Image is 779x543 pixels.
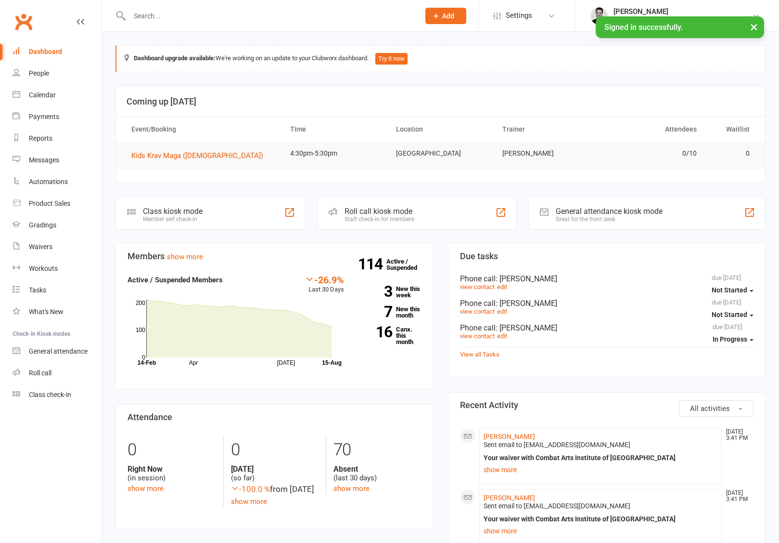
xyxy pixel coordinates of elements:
[231,484,270,494] span: -100.0 %
[13,193,102,214] a: Product Sales
[13,236,102,258] a: Waivers
[460,332,495,340] a: view contact
[345,216,414,223] div: Staff check-in for members
[115,45,766,72] div: We're working on an update to your Clubworx dashboard.
[167,252,203,261] a: show more
[29,156,59,164] div: Messages
[600,117,705,142] th: Attendees
[613,7,752,16] div: [PERSON_NAME]
[496,299,557,308] span: : [PERSON_NAME]
[497,283,507,291] a: edit
[345,207,414,216] div: Roll call kiosk mode
[231,497,267,506] a: show more
[460,308,495,315] a: view contact
[13,84,102,106] a: Calendar
[745,16,763,37] button: ×
[231,464,319,483] div: (so far)
[128,436,216,464] div: 0
[13,214,102,236] a: Gradings
[231,483,319,496] div: from [DATE]
[460,299,754,308] div: Phone call
[484,515,718,523] div: Your waiver with Combat Arts Institute of [GEOGRAPHIC_DATA]
[128,412,421,422] h3: Attendance
[712,286,747,294] span: Not Started
[705,117,758,142] th: Waitlist
[13,341,102,362] a: General attendance kiosk mode
[305,274,344,285] div: -26.9%
[281,142,387,165] td: 4:30pm-5:30pm
[29,391,71,398] div: Class check-in
[496,274,557,283] span: : [PERSON_NAME]
[484,463,718,477] a: show more
[29,91,56,99] div: Calendar
[460,351,499,358] a: View all Tasks
[386,251,429,278] a: 114Active / Suspended
[13,258,102,279] a: Workouts
[29,286,46,294] div: Tasks
[29,243,52,251] div: Waivers
[494,117,600,142] th: Trainer
[29,69,49,77] div: People
[29,199,70,207] div: Product Sales
[29,265,58,272] div: Workouts
[29,369,51,377] div: Roll call
[556,207,663,216] div: General attendance kiosk mode
[305,274,344,295] div: Last 30 Days
[358,325,392,339] strong: 16
[128,252,421,261] h3: Members
[333,464,421,483] div: (last 30 days)
[387,117,493,142] th: Location
[712,306,753,323] button: Not Started
[712,311,747,318] span: Not Started
[358,257,386,271] strong: 114
[460,283,495,291] a: view contact
[484,524,718,538] a: show more
[12,10,36,34] a: Clubworx
[29,113,59,120] div: Payments
[29,221,56,229] div: Gradings
[123,117,281,142] th: Event/Booking
[128,484,164,493] a: show more
[13,301,102,323] a: What's New
[128,464,216,474] strong: Right Now
[131,150,270,161] button: Kids Krav Maga ([DEMOGRAPHIC_DATA])
[506,5,532,26] span: Settings
[484,433,535,440] a: [PERSON_NAME]
[29,308,64,316] div: What's New
[497,332,507,340] a: edit
[358,326,421,345] a: 16Canx. this month
[29,347,88,355] div: General attendance
[281,117,387,142] th: Time
[127,9,413,23] input: Search...
[13,384,102,406] a: Class kiosk mode
[358,286,421,298] a: 3New this week
[13,149,102,171] a: Messages
[375,53,408,65] button: Try it now
[484,441,630,449] span: Sent email to [EMAIL_ADDRESS][DOMAIN_NAME]
[333,464,421,474] strong: Absent
[358,306,421,318] a: 7New this month
[13,171,102,193] a: Automations
[484,454,718,462] div: Your waiver with Combat Arts Institute of [GEOGRAPHIC_DATA]
[333,484,370,493] a: show more
[613,16,752,25] div: Combat Arts Institute of [GEOGRAPHIC_DATA]
[131,151,263,160] span: Kids Krav Maga ([DEMOGRAPHIC_DATA])
[13,279,102,301] a: Tasks
[604,23,683,32] span: Signed in successfully.
[425,8,466,24] button: Add
[29,48,62,55] div: Dashboard
[690,404,730,413] span: All activities
[29,178,68,185] div: Automations
[128,464,216,483] div: (in session)
[460,323,754,332] div: Phone call
[13,128,102,149] a: Reports
[713,335,747,343] span: In Progress
[127,97,754,106] h3: Coming up [DATE]
[494,142,600,165] td: [PERSON_NAME]
[721,490,753,503] time: [DATE] 3:41 PM
[358,305,392,319] strong: 7
[333,436,421,464] div: 70
[13,106,102,128] a: Payments
[358,284,392,299] strong: 3
[556,216,663,223] div: Great for the front desk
